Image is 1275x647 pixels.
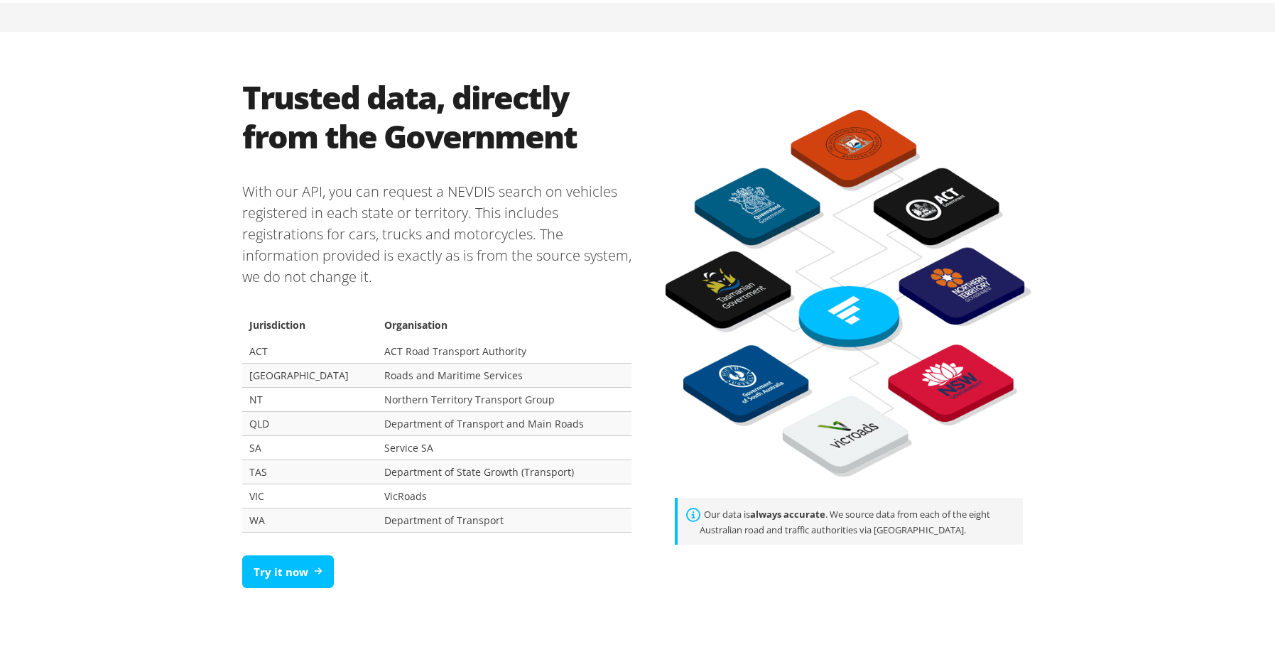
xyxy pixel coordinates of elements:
td: Service SA [377,433,631,457]
td: ACT Road Transport Authority [377,337,631,361]
td: Department of Transport [377,505,631,529]
td: Department of State Growth (Transport) [377,457,631,481]
a: Try it now [242,553,334,586]
td: ACT [242,337,377,361]
td: TAS [242,457,377,481]
td: Northern Territory Transport Group [377,384,631,408]
td: WA [242,505,377,529]
img: BlueFlag API and NEVDIS data sourced from road authorities diagram [666,107,1032,475]
p: With our API, you can request a NEVDIS search on vehicles registered in each state or territory. ... [242,167,631,296]
td: SA [242,433,377,457]
td: [GEOGRAPHIC_DATA] [242,360,377,384]
td: VicRoads [377,481,631,505]
th: Organisation [377,308,631,337]
td: QLD [242,408,377,433]
td: Roads and Maritime Services [377,360,631,384]
th: Jurisdiction [242,308,377,337]
strong: always accurate [750,505,825,518]
h2: Trusted data, directly from the Government [242,75,631,153]
td: Department of Transport and Main Roads [377,408,631,433]
td: NT [242,384,377,408]
div: Our data is . We source data from each of the eight Australian road and traffic authorities via [... [675,495,1023,542]
td: VIC [242,481,377,505]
